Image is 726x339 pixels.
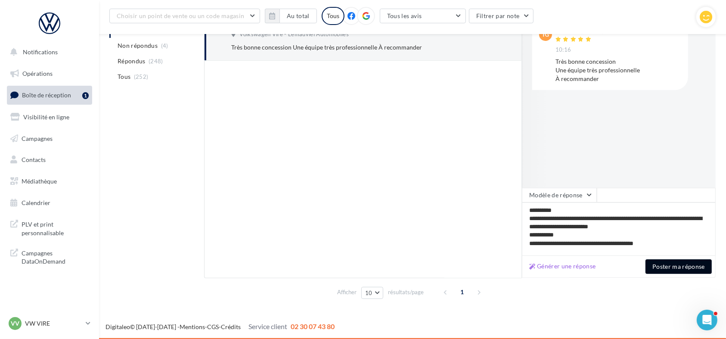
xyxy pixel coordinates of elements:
div: Très bonne concession Une équipe très professionnelle À recommander [555,57,681,83]
span: Tous [118,72,130,81]
a: Calendrier [5,194,94,212]
span: PLV et print personnalisable [22,218,89,237]
a: Digitaleo [105,323,130,330]
a: Médiathèque [5,172,94,190]
span: Choisir un point de vente ou un code magasin [117,12,244,19]
div: [PERSON_NAME] [555,28,604,34]
button: 10 [361,287,383,299]
button: Filtrer par note [469,9,534,23]
button: Générer une réponse [526,261,599,271]
div: Très bonne concession Une équipe très professionnelle À recommander [231,43,458,52]
div: 1 [82,92,89,99]
button: Au total [265,9,317,23]
button: Choisir un point de vente ou un code magasin [109,9,260,23]
span: Campagnes DataOnDemand [22,247,89,266]
a: Opérations [5,65,94,83]
span: Boîte de réception [22,91,71,99]
span: Service client [248,322,287,330]
button: Tous les avis [380,9,466,23]
span: © [DATE]-[DATE] - - - [105,323,335,330]
a: CGS [207,323,219,330]
span: résultats/page [388,288,424,296]
button: Au total [279,9,317,23]
span: (248) [149,58,163,65]
span: 1 [456,285,469,299]
a: Contacts [5,151,94,169]
span: 02 30 07 43 80 [291,322,335,330]
button: Modèle de réponse [522,188,597,202]
a: Crédits [221,323,241,330]
span: (4) [161,42,168,49]
span: Calendrier [22,199,50,206]
a: Mentions [180,323,205,330]
span: VV [11,319,19,328]
iframe: Intercom live chat [697,310,717,330]
span: 10 [365,289,372,296]
a: Boîte de réception1 [5,86,94,104]
a: Campagnes [5,130,94,148]
span: Campagnes [22,134,53,142]
span: (252) [134,73,149,80]
span: 10:16 [555,46,571,54]
span: Tous les avis [387,12,422,19]
span: Opérations [22,70,53,77]
span: Médiathèque [22,177,57,185]
span: Contacts [22,156,46,163]
a: Visibilité en ligne [5,108,94,126]
a: PLV et print personnalisable [5,215,94,240]
a: VV VW VIRE [7,315,92,332]
span: tg [542,30,549,39]
button: Poster ma réponse [645,259,712,274]
div: Tous [322,7,344,25]
span: Répondus [118,57,146,65]
p: VW VIRE [25,319,82,328]
span: Volkswagen Vire - Lemauviel Automobiles [239,31,349,38]
button: Notifications [5,43,90,61]
span: Non répondus [118,41,158,50]
span: Afficher [337,288,357,296]
a: Campagnes DataOnDemand [5,244,94,269]
span: Notifications [23,48,58,56]
span: Visibilité en ligne [23,113,69,121]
